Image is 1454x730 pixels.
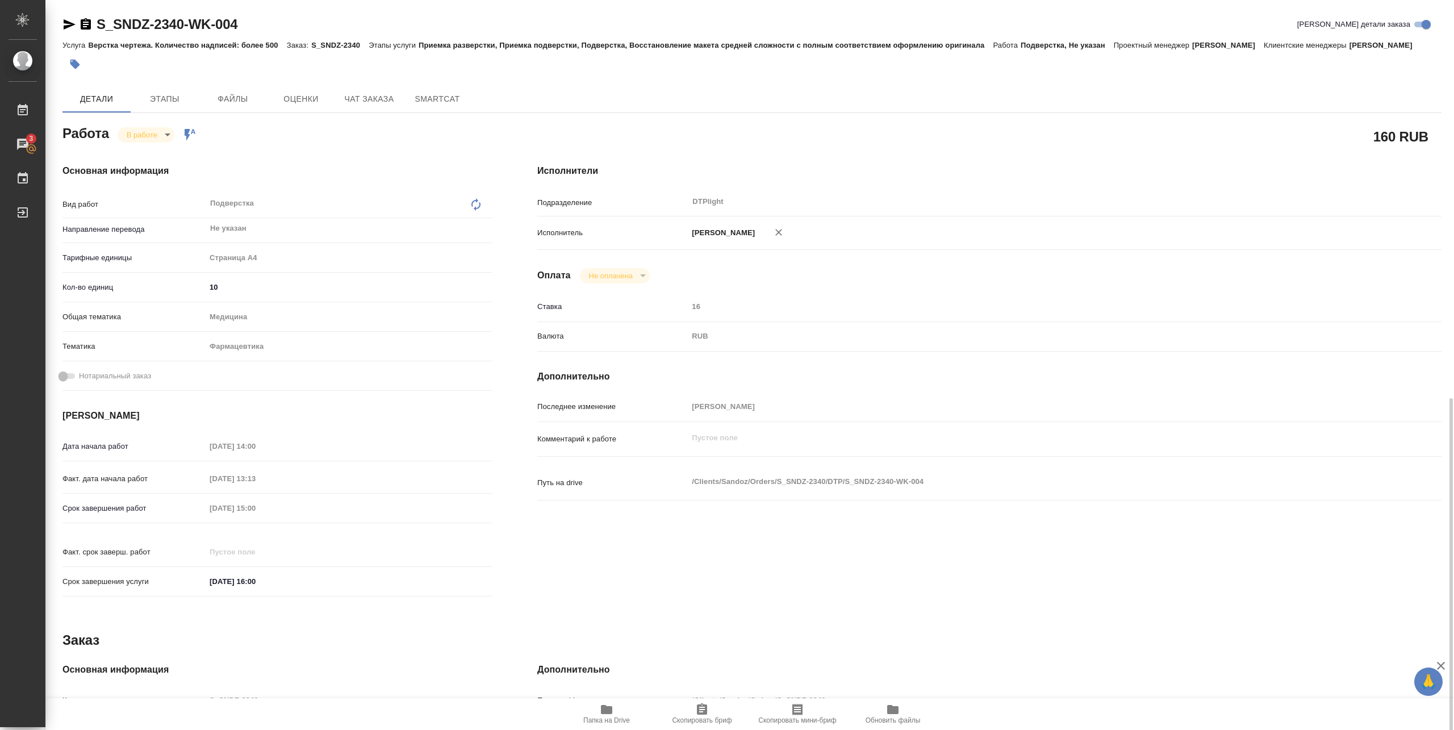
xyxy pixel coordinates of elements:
[419,41,993,49] p: Приемка разверстки, Приемка подверстки, Подверстка, Восстановление макета средней сложности с пол...
[1297,19,1410,30] span: [PERSON_NAME] детали заказа
[62,663,492,677] h4: Основная информация
[123,130,161,140] button: В работе
[62,52,87,77] button: Добавить тэг
[410,92,465,106] span: SmartCat
[62,311,206,323] p: Общая тематика
[206,573,305,590] input: ✎ Введи что-нибудь
[206,92,260,106] span: Файлы
[537,197,688,208] p: Подразделение
[62,41,88,49] p: Услуга
[62,631,99,649] h2: Заказ
[206,500,305,516] input: Пустое поле
[688,398,1366,415] input: Пустое поле
[62,695,206,706] p: Код заказа
[750,698,845,730] button: Скопировать мини-бриф
[62,547,206,558] p: Факт. срок заверш. работ
[688,472,1366,491] textarea: /Clients/Sandoz/Orders/S_SNDZ-2340/DTP/S_SNDZ-2340-WK-004
[1349,41,1421,49] p: [PERSON_NAME]
[1192,41,1264,49] p: [PERSON_NAME]
[62,409,492,423] h4: [PERSON_NAME]
[3,130,43,158] a: 3
[118,127,174,143] div: В работе
[583,716,630,724] span: Папка на Drive
[672,716,732,724] span: Скопировать бриф
[62,164,492,178] h4: Основная информация
[537,301,688,312] p: Ставка
[311,41,369,49] p: S_SNDZ-2340
[62,441,206,452] p: Дата начала работ
[62,224,206,235] p: Направление перевода
[688,298,1366,315] input: Пустое поле
[287,41,311,49] p: Заказ:
[62,122,109,143] h2: Работа
[62,576,206,587] p: Срок завершения услуги
[206,692,492,708] input: Пустое поле
[369,41,419,49] p: Этапы услуги
[88,41,286,49] p: Верстка чертежа. Количество надписей: более 500
[537,695,688,706] p: Путь на drive
[688,692,1366,708] input: Пустое поле
[206,307,492,327] div: Медицина
[206,248,492,268] div: Страница А4
[537,269,571,282] h4: Оплата
[1264,41,1349,49] p: Клиентские менеджеры
[97,16,237,32] a: S_SNDZ-2340-WK-004
[537,401,688,412] p: Последнее изменение
[537,227,688,239] p: Исполнитель
[137,92,192,106] span: Этапы
[79,370,151,382] span: Нотариальный заказ
[586,271,636,281] button: Не оплачена
[206,544,305,560] input: Пустое поле
[537,370,1442,383] h4: Дополнительно
[845,698,941,730] button: Обновить файлы
[62,503,206,514] p: Срок завершения работ
[766,220,791,245] button: Удалить исполнителя
[342,92,396,106] span: Чат заказа
[62,18,76,31] button: Скопировать ссылку для ЯМессенджера
[866,716,921,724] span: Обновить файлы
[758,716,836,724] span: Скопировать мини-бриф
[62,282,206,293] p: Кол-во единиц
[1373,127,1428,146] h2: 160 RUB
[537,433,688,445] p: Комментарий к работе
[62,473,206,485] p: Факт. дата начала работ
[22,133,40,144] span: 3
[559,698,654,730] button: Папка на Drive
[580,268,650,283] div: В работе
[537,164,1442,178] h4: Исполнители
[993,41,1021,49] p: Работа
[1419,670,1438,694] span: 🙏
[62,341,206,352] p: Тематика
[1021,41,1114,49] p: Подверстка, Не указан
[688,227,755,239] p: [PERSON_NAME]
[537,663,1442,677] h4: Дополнительно
[654,698,750,730] button: Скопировать бриф
[62,252,206,264] p: Тарифные единицы
[79,18,93,31] button: Скопировать ссылку
[274,92,328,106] span: Оценки
[1114,41,1192,49] p: Проектный менеджер
[206,470,305,487] input: Пустое поле
[206,438,305,454] input: Пустое поле
[537,331,688,342] p: Валюта
[688,327,1366,346] div: RUB
[206,337,492,356] div: Фармацевтика
[206,279,492,295] input: ✎ Введи что-нибудь
[1414,668,1443,696] button: 🙏
[537,477,688,489] p: Путь на drive
[62,199,206,210] p: Вид работ
[69,92,124,106] span: Детали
